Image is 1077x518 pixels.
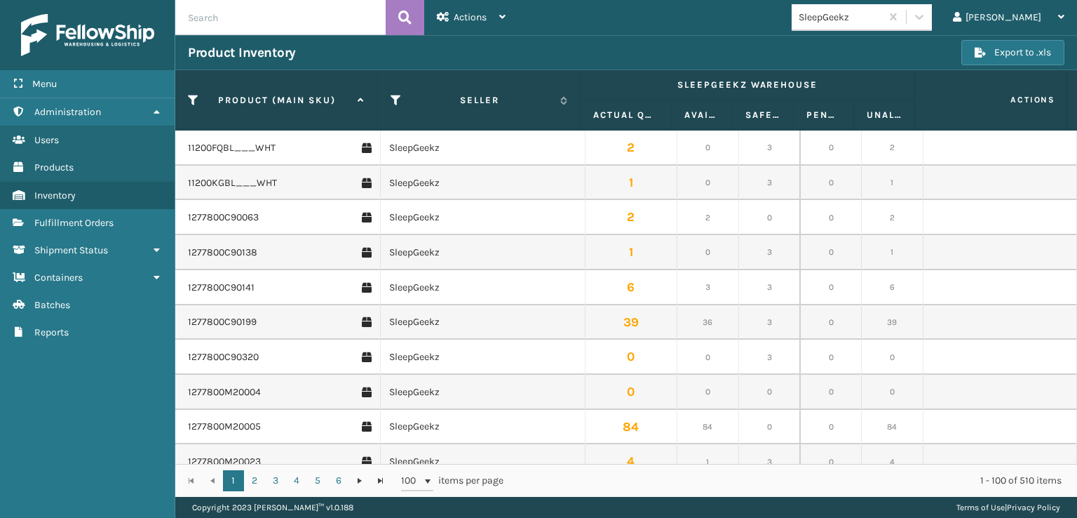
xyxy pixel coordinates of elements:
p: Copyright 2023 [PERSON_NAME]™ v 1.0.188 [192,497,353,518]
div: SleepGeekz [799,10,882,25]
span: Administration [34,106,101,118]
td: 3 [739,340,801,375]
td: 2 [677,200,739,235]
a: 1277800C90141 [188,281,255,295]
td: 0 [677,340,739,375]
td: 1 [862,166,923,201]
td: 4 [585,444,678,479]
td: 3 [739,166,801,201]
span: items per page [401,470,503,491]
span: Reports [34,326,69,338]
a: 5 [307,470,328,491]
button: Export to .xls [961,40,1064,65]
td: 3 [739,131,801,166]
span: Fulfillment Orders [34,217,114,229]
label: Safety [745,109,780,121]
label: Actual Quantity [593,109,658,121]
td: 39 [862,305,923,340]
td: SleepGeekz [380,340,585,375]
td: 2 [585,131,678,166]
label: SleepGeekz Warehouse [593,79,902,91]
td: SleepGeekz [380,166,585,201]
td: SleepGeekz [380,270,585,305]
a: 1 [223,470,244,491]
td: SleepGeekz [380,410,585,445]
span: Inventory [34,190,76,201]
td: 4 [862,444,923,479]
label: Pending [806,109,841,121]
a: 1277800C90063 [188,211,259,225]
td: 84 [585,410,678,445]
a: 4 [286,470,307,491]
td: 0 [800,131,862,166]
td: 3 [739,270,801,305]
a: Privacy Policy [1007,503,1060,512]
img: logo [21,14,154,56]
td: 36 [677,305,739,340]
td: 2 [862,200,923,235]
td: 6 [862,270,923,305]
td: 0 [677,235,739,270]
span: 100 [401,474,422,488]
td: 0 [585,375,678,410]
td: 0 [800,305,862,340]
td: 0 [677,375,739,410]
td: SleepGeekz [380,305,585,340]
div: | [956,497,1060,518]
a: Go to the last page [370,470,391,491]
td: 0 [800,375,862,410]
td: 0 [677,131,739,166]
a: 1277800C90138 [188,246,257,260]
label: Unallocated [867,109,902,121]
td: 1 [585,166,678,201]
td: 0 [862,340,923,375]
td: 84 [862,410,923,445]
td: 0 [739,200,801,235]
td: SleepGeekz [380,200,585,235]
td: 3 [739,444,801,479]
td: 0 [862,375,923,410]
td: 0 [739,375,801,410]
span: Shipment Status [34,244,108,256]
td: SleepGeekz [380,235,585,270]
a: 11200FQBL___WHT [188,141,276,155]
div: 1 - 100 of 510 items [523,474,1062,488]
td: 3 [739,235,801,270]
td: 2 [862,131,923,166]
a: Terms of Use [956,503,1005,512]
td: 0 [800,340,862,375]
h3: Product Inventory [188,44,296,61]
a: 1277800M20004 [188,385,261,399]
td: 3 [677,270,739,305]
a: 1277800M20005 [188,420,261,434]
span: Actions [454,11,487,23]
a: 1277800C90199 [188,315,257,329]
td: 0 [585,340,678,375]
a: 3 [265,470,286,491]
span: Users [34,134,59,146]
span: Products [34,161,74,173]
td: 2 [585,200,678,235]
label: Available [684,109,719,121]
td: 3 [739,305,801,340]
td: 0 [677,166,739,201]
td: 1 [677,444,739,479]
span: Go to the last page [375,475,386,486]
td: SleepGeekz [380,131,585,166]
td: SleepGeekz [380,444,585,479]
td: 39 [585,305,678,340]
td: 0 [800,235,862,270]
label: Product (MAIN SKU) [203,94,351,107]
td: SleepGeekz [380,375,585,410]
td: 0 [739,410,801,445]
span: Menu [32,78,57,90]
span: Actions [919,88,1064,112]
a: 1277800C90320 [188,350,259,364]
td: 0 [800,166,862,201]
span: Containers [34,272,83,284]
td: 6 [585,270,678,305]
a: Go to the next page [349,470,370,491]
a: 2 [244,470,265,491]
a: 6 [328,470,349,491]
td: 1 [862,235,923,270]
